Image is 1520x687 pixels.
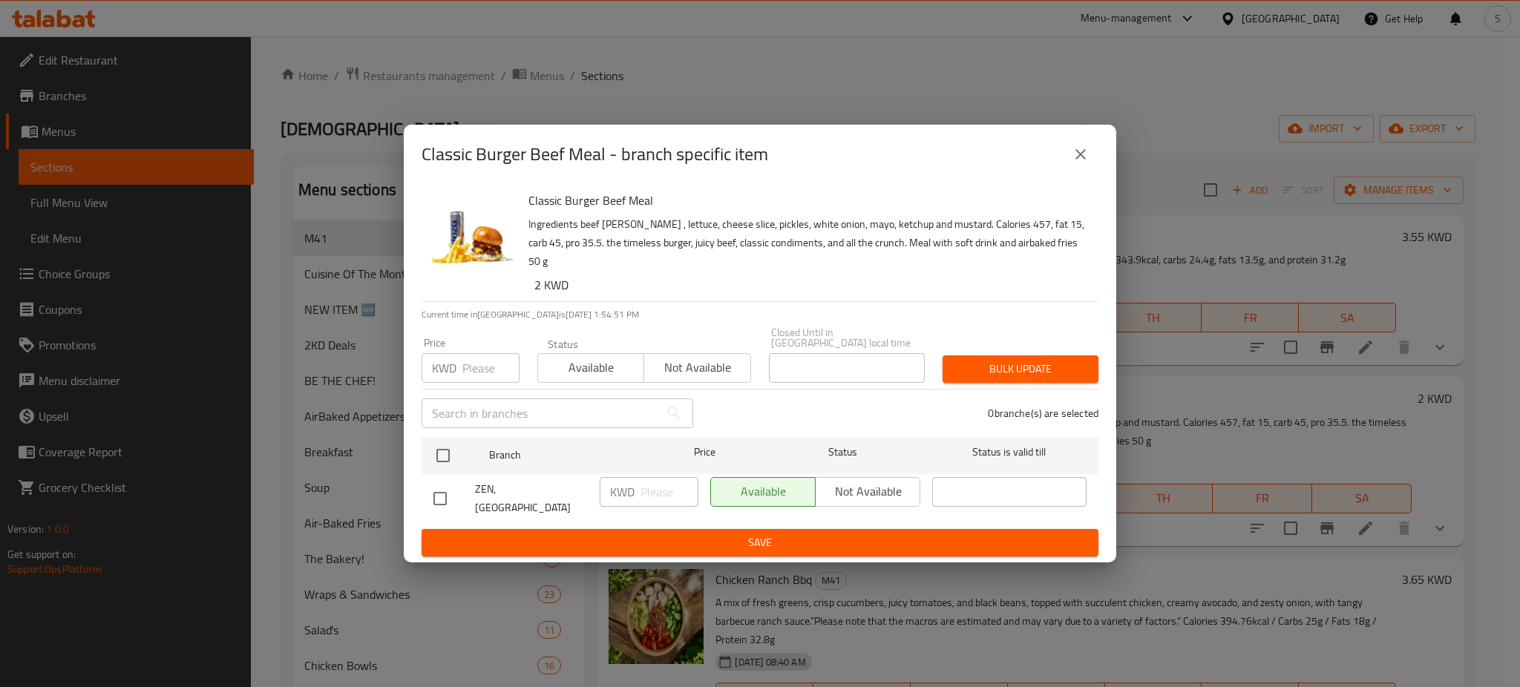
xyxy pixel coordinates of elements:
span: ZEN, [GEOGRAPHIC_DATA] [475,480,588,517]
span: Price [655,443,754,461]
span: Save [433,533,1087,552]
h2: Classic Burger Beef Meal - branch specific item [422,142,768,166]
h6: Classic Burger Beef Meal [528,190,1087,211]
p: Current time in [GEOGRAPHIC_DATA] is [DATE] 1:54:51 PM [422,308,1098,321]
span: Status [766,443,920,461]
span: Not available [650,357,744,378]
button: Save [422,529,1098,556]
img: Classic Burger Beef Meal [422,190,517,285]
button: Not available [643,353,750,383]
span: Branch [489,446,643,464]
p: 0 branche(s) are selected [988,406,1098,421]
p: Ingredients beef [PERSON_NAME] , lettuce, cheese slice, pickles, white onion, mayo, ketchup and m... [528,215,1087,271]
input: Search in branches [422,398,659,428]
button: close [1063,137,1098,172]
p: KWD [610,483,635,501]
button: Available [537,353,644,383]
h6: 2 KWD [534,275,1087,295]
input: Please enter price [641,477,698,507]
span: Bulk update [954,360,1087,378]
p: KWD [432,359,456,377]
input: Please enter price [462,353,520,383]
button: Bulk update [943,355,1098,383]
span: Available [544,357,638,378]
span: Status is valid till [932,443,1087,461]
